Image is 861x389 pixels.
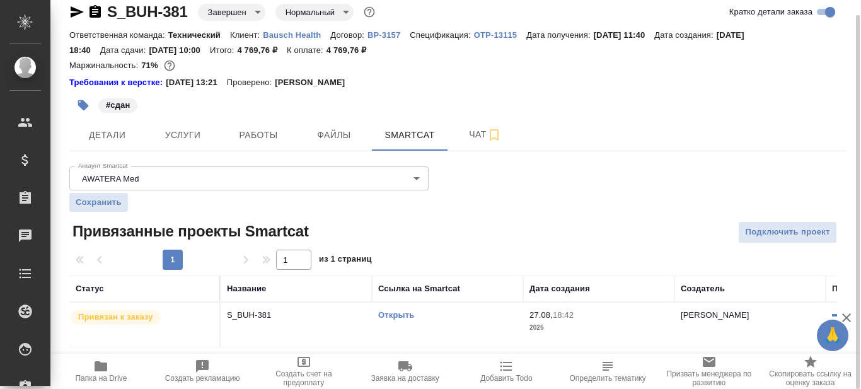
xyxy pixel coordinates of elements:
p: [DATE] 11:40 [594,30,655,40]
button: Создать рекламацию [152,354,253,389]
p: 2025 [529,322,668,334]
p: Маржинальность: [69,61,141,70]
span: Скопировать ссылку на оценку заказа [767,369,853,387]
p: 4 769,76 ₽ [326,45,376,55]
a: Открыть [378,310,414,320]
div: Ссылка на Smartcat [378,282,460,295]
p: Итого: [210,45,237,55]
p: Привязан к заказу [78,311,153,323]
button: Скопировать ссылку для ЯМессенджера [69,4,84,20]
p: К оплате: [287,45,326,55]
div: Дата создания [529,282,590,295]
button: Скопировать ссылку [88,4,103,20]
p: 18:42 [553,310,574,320]
button: 74.00 UAH; 1023.87 RUB; [161,57,178,74]
button: Добавить Todo [456,354,557,389]
a: Требования к верстке: [69,76,166,89]
div: Создатель [681,282,725,295]
span: Папка на Drive [75,374,127,383]
span: Услуги [153,127,213,143]
span: Призвать менеджера по развитию [666,369,753,387]
span: Подключить проект [745,225,830,240]
span: Чат [455,127,516,142]
p: Ответственная команда: [69,30,168,40]
button: Скопировать ссылку на оценку заказа [760,354,861,389]
p: 71% [141,61,161,70]
a: Bausch Health [263,29,330,40]
span: Сохранить [76,196,122,209]
button: Сохранить [69,193,128,212]
div: AWATERA Med [69,166,429,190]
p: 27.08, [529,310,553,320]
div: Завершен [275,4,354,21]
p: Клиент: [230,30,263,40]
p: [DATE] 13:21 [166,76,227,89]
button: 🙏 [817,320,848,351]
button: Папка на Drive [50,354,152,389]
span: сдан [97,99,139,110]
span: из 1 страниц [319,252,372,270]
p: Спецификация: [410,30,473,40]
p: Проверено: [227,76,275,89]
button: Определить тематику [557,354,659,389]
p: 4 769,76 ₽ [237,45,287,55]
p: Bausch Health [263,30,330,40]
span: Определить тематику [569,374,645,383]
span: Создать рекламацию [165,374,240,383]
p: Дата создания: [654,30,716,40]
span: Smartcat [379,127,440,143]
a: OTP-13115 [474,29,526,40]
span: Файлы [304,127,364,143]
p: #сдан [106,99,130,112]
button: Нормальный [282,7,338,18]
a: ВР-3157 [367,29,410,40]
span: Работы [228,127,289,143]
p: Договор: [330,30,367,40]
button: AWATERA Med [78,173,143,184]
button: Подключить проект [738,221,837,243]
p: [DATE] 10:00 [149,45,210,55]
p: OTP-13115 [474,30,526,40]
p: S_BUH-381 [227,309,366,322]
button: Завершен [204,7,250,18]
p: Дата получения: [526,30,593,40]
div: Название [227,282,266,295]
button: Призвать менеджера по развитию [659,354,760,389]
a: S_BUH-381 [107,3,188,20]
span: Кратко детали заказа [729,6,812,18]
span: Детали [77,127,137,143]
p: Дата сдачи: [100,45,149,55]
span: Создать счет на предоплату [261,369,347,387]
span: Заявка на доставку [371,374,439,383]
span: Привязанные проекты Smartcat [69,221,309,241]
button: Добавить тэг [69,91,97,119]
button: Создать счет на предоплату [253,354,355,389]
span: Добавить Todo [480,374,532,383]
p: ВР-3157 [367,30,410,40]
span: 🙏 [822,322,843,349]
p: [PERSON_NAME] [275,76,354,89]
div: Нажми, чтобы открыть папку с инструкцией [69,76,166,89]
button: Доп статусы указывают на важность/срочность заказа [361,4,378,20]
p: Технический [168,30,230,40]
p: [PERSON_NAME] [681,310,749,320]
button: Заявка на доставку [354,354,456,389]
div: Статус [76,282,104,295]
div: Завершен [198,4,265,21]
